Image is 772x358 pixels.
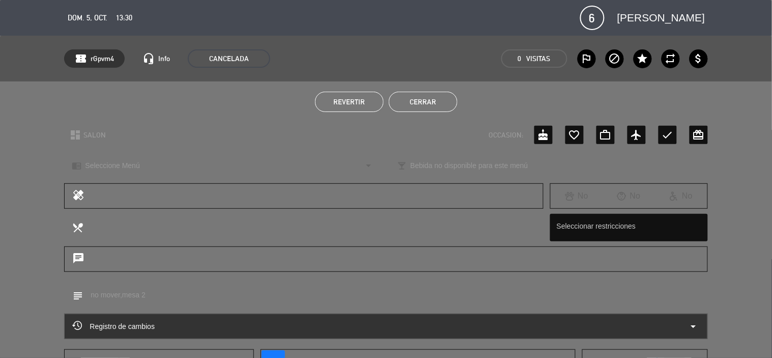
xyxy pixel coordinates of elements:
span: Bebida no disponible para este menú [411,160,528,172]
span: 13:30 [116,12,132,24]
i: outlined_flag [581,52,593,65]
i: work_outline [599,129,612,141]
i: chrome_reader_mode [72,161,81,171]
button: Cerrar [389,92,458,112]
span: rGpvm4 [91,53,114,65]
span: Seleccione Menú [85,160,139,172]
i: repeat [665,52,677,65]
span: 6 [580,6,605,30]
i: dashboard [69,129,81,141]
i: cake [537,129,550,141]
i: healing [72,189,84,203]
i: airplanemode_active [631,129,643,141]
div: No [551,189,603,203]
span: [PERSON_NAME] [617,9,705,26]
i: local_bar [397,161,407,171]
i: star [637,52,649,65]
button: Revertir [315,92,384,112]
em: Visitas [527,53,551,65]
i: arrow_drop_down [363,159,375,172]
i: card_giftcard [693,129,705,141]
div: No [603,189,655,203]
i: check [662,129,674,141]
span: CANCELADA [188,49,270,68]
i: attach_money [693,52,705,65]
span: OCCASION: [489,129,524,141]
i: headset_mic [142,52,155,65]
span: Registro de cambios [72,320,155,333]
i: subject [72,290,83,301]
div: No [655,189,707,203]
i: chat [72,252,84,266]
span: dom. 5, oct. [68,12,107,24]
span: Info [158,53,170,65]
i: local_dining [72,222,83,233]
span: Revertir [333,98,365,106]
i: block [609,52,621,65]
span: 0 [518,53,522,65]
i: arrow_drop_down [688,320,700,333]
i: favorite_border [568,129,581,141]
span: confirmation_number [75,52,87,65]
span: SALON [83,129,106,141]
